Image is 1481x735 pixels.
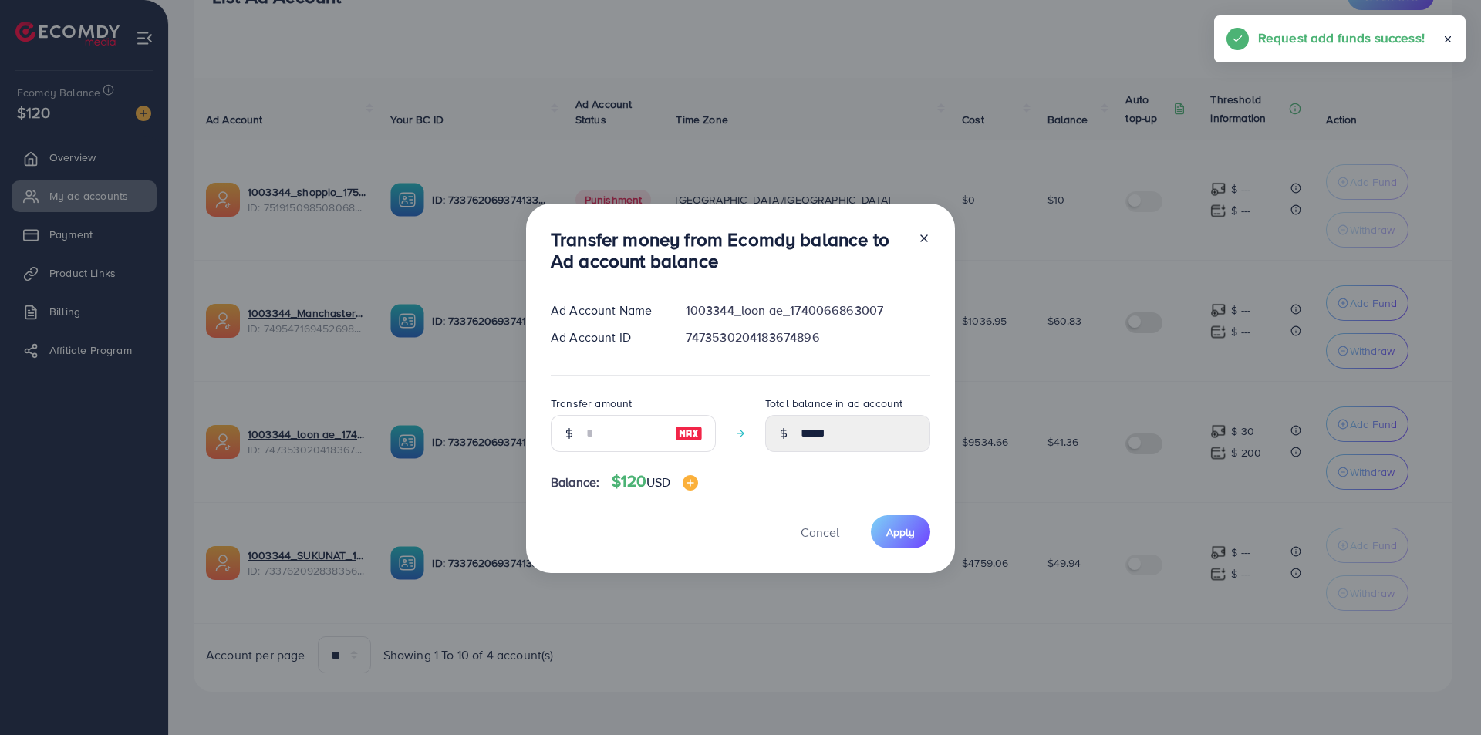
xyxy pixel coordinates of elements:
[673,329,943,346] div: 7473530204183674896
[871,515,930,548] button: Apply
[673,302,943,319] div: 1003344_loon ae_1740066863007
[612,472,698,491] h4: $120
[551,228,906,273] h3: Transfer money from Ecomdy balance to Ad account balance
[781,515,859,548] button: Cancel
[765,396,902,411] label: Total balance in ad account
[538,329,673,346] div: Ad Account ID
[683,475,698,491] img: image
[675,424,703,443] img: image
[1415,666,1469,723] iframe: Chat
[886,524,915,540] span: Apply
[646,474,670,491] span: USD
[801,524,839,541] span: Cancel
[1258,28,1425,48] h5: Request add funds success!
[551,474,599,491] span: Balance:
[551,396,632,411] label: Transfer amount
[538,302,673,319] div: Ad Account Name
